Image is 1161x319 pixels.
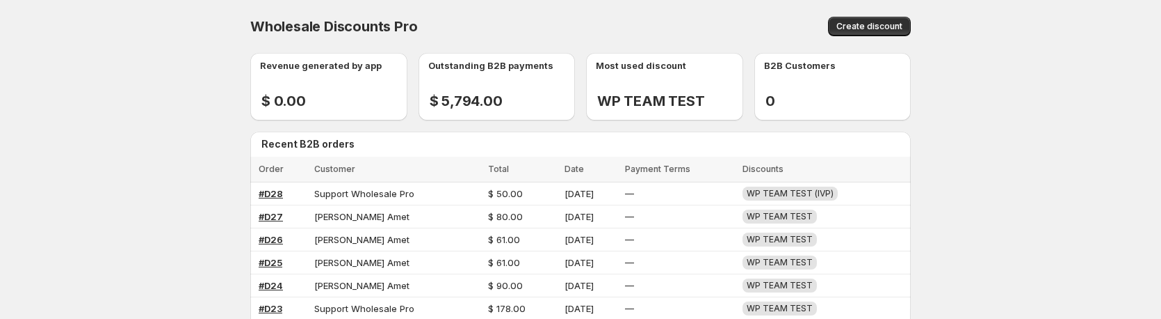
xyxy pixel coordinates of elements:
[259,211,283,222] a: #D27
[625,257,634,268] span: —
[314,234,409,245] span: [PERSON_NAME] Amet
[565,188,594,199] span: [DATE]
[565,257,594,268] span: [DATE]
[565,280,594,291] span: [DATE]
[314,164,355,174] span: Customer
[314,303,414,314] span: Support Wholesale Pro
[314,280,409,291] span: [PERSON_NAME] Amet
[747,280,813,290] span: WP TEAM TEST
[430,93,503,109] h2: $ 5,794.00
[747,211,813,221] span: WP TEAM TEST
[488,303,526,314] span: $ 178.00
[625,164,690,174] span: Payment Terms
[565,164,584,174] span: Date
[625,211,634,222] span: —
[260,59,382,72] p: Revenue generated by app
[259,257,282,268] a: #D25
[259,164,284,174] span: Order
[765,93,786,109] h2: 0
[261,93,306,109] h2: $ 0.00
[828,17,911,36] button: Create discount
[488,257,520,268] span: $ 61.00
[747,257,813,267] span: WP TEAM TEST
[625,188,634,199] span: —
[259,280,283,291] a: #D24
[314,188,414,199] span: Support Wholesale Pro
[596,59,686,72] p: Most used discount
[625,280,634,291] span: —
[764,59,836,72] p: B2B Customers
[625,234,634,245] span: —
[747,303,813,313] span: WP TEAM TEST
[625,303,634,314] span: —
[836,21,902,32] span: Create discount
[488,280,523,291] span: $ 90.00
[259,303,282,314] a: #D23
[314,257,409,268] span: [PERSON_NAME] Amet
[261,137,905,151] h2: Recent B2B orders
[488,234,520,245] span: $ 61.00
[488,188,523,199] span: $ 50.00
[488,211,523,222] span: $ 80.00
[488,164,509,174] span: Total
[597,93,705,109] h2: WP TEAM TEST
[259,188,283,199] a: #D28
[565,303,594,314] span: [DATE]
[747,234,813,244] span: WP TEAM TEST
[747,188,834,199] span: WP TEAM TEST (IVP)
[742,164,784,174] span: Discounts
[250,18,417,35] span: Wholesale Discounts Pro
[259,234,283,245] a: #D26
[565,211,594,222] span: [DATE]
[314,211,409,222] span: [PERSON_NAME] Amet
[565,234,594,245] span: [DATE]
[428,59,553,72] p: Outstanding B2B payments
